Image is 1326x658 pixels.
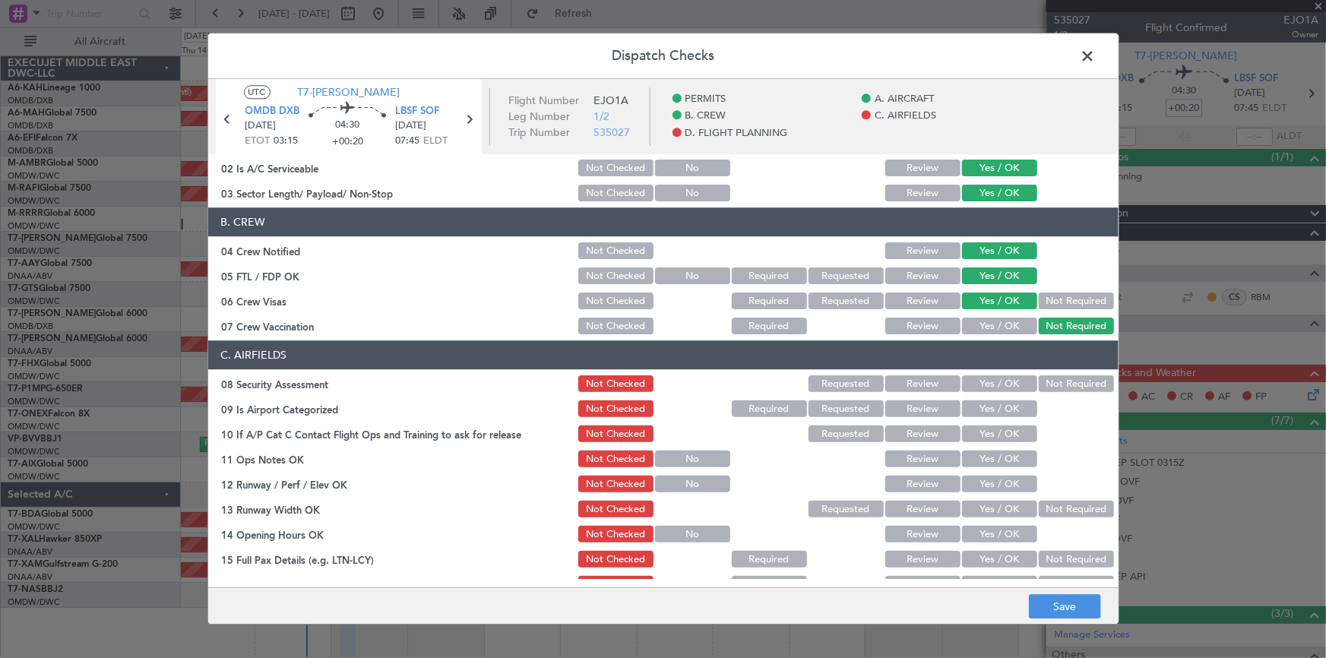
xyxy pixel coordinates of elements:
button: Save [1029,595,1101,619]
header: Dispatch Checks [208,33,1119,79]
button: Not Required [1039,376,1114,393]
button: Not Required [1039,318,1114,335]
button: Not Required [1039,552,1114,568]
button: Not Required [1039,293,1114,310]
button: Not Required [1039,501,1114,518]
button: Not Required [1039,577,1114,593]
